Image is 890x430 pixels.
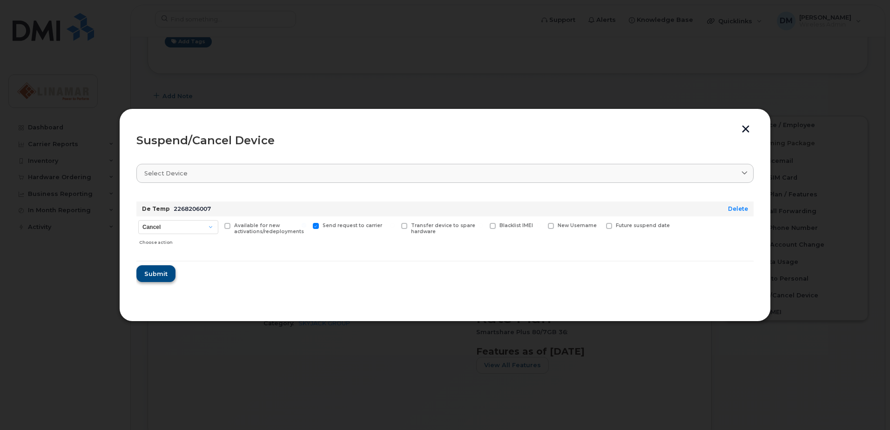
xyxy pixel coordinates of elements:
[139,235,218,246] div: Choose action
[136,135,754,146] div: Suspend/Cancel Device
[144,269,168,278] span: Submit
[390,223,395,228] input: Transfer device to spare hardware
[174,205,211,212] span: 2268206007
[411,222,475,235] span: Transfer device to spare hardware
[558,222,597,228] span: New Username
[144,169,188,178] span: Select device
[302,223,306,228] input: Send request to carrier
[479,223,483,228] input: Blacklist IMEI
[234,222,304,235] span: Available for new activations/redeployments
[142,205,170,212] strong: De Temp
[537,223,541,228] input: New Username
[499,222,533,228] span: Blacklist IMEI
[213,223,218,228] input: Available for new activations/redeployments
[323,222,382,228] span: Send request to carrier
[595,223,600,228] input: Future suspend date
[136,164,754,183] a: Select device
[136,265,175,282] button: Submit
[616,222,670,228] span: Future suspend date
[728,205,748,212] a: Delete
